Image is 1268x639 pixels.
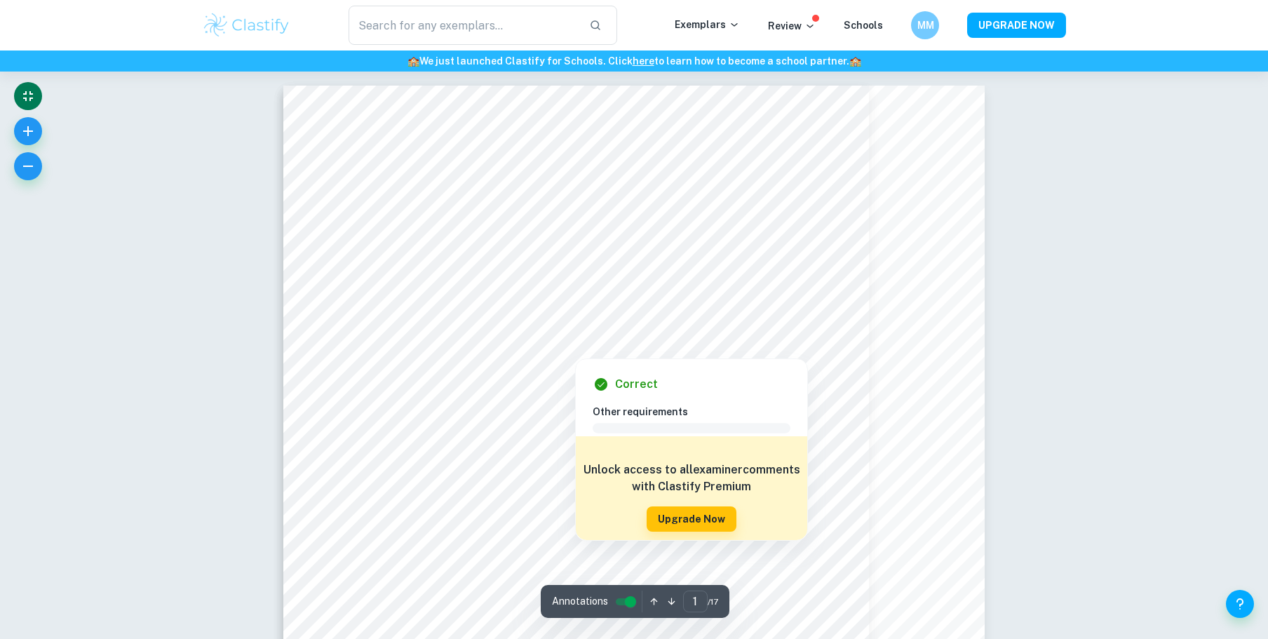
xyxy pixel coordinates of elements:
[708,596,718,608] span: / 17
[14,82,42,110] button: Exit fullscreen
[967,13,1066,38] button: UPGRADE NOW
[768,18,816,34] p: Review
[3,53,1265,69] h6: We just launched Clastify for Schools. Click to learn how to become a school partner.
[583,462,800,495] h6: Unlock access to all examiner comments with Clastify Premium
[633,55,654,67] a: here
[1226,590,1254,618] button: Help and Feedback
[917,18,933,33] h6: MM
[911,11,939,39] button: MM
[647,506,736,532] button: Upgrade Now
[675,17,740,32] p: Exemplars
[615,376,658,393] h6: Correct
[593,404,802,419] h6: Other requirements
[202,11,291,39] img: Clastify logo
[407,55,419,67] span: 🏫
[349,6,578,45] input: Search for any exemplars...
[844,20,883,31] a: Schools
[552,594,608,609] span: Annotations
[849,55,861,67] span: 🏫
